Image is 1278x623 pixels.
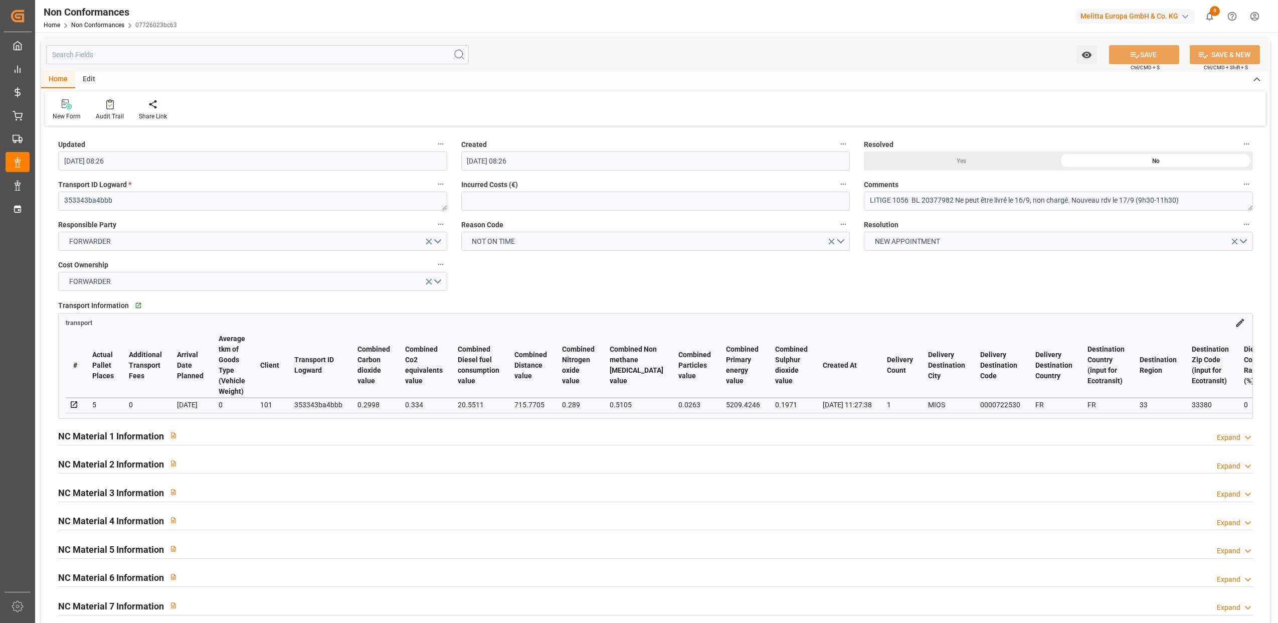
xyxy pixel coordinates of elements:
[58,571,164,584] h2: NC Material 6 Information
[928,399,965,411] div: MIOS
[66,333,85,398] th: #
[718,333,768,398] th: Combined Primary energy value
[1140,399,1177,411] div: 33
[775,399,808,411] div: 0.1971
[1132,333,1184,398] th: Destination Region
[1240,218,1253,231] button: Resolution
[837,178,850,191] button: Incurred Costs (€)
[96,112,124,121] div: Audit Trail
[53,112,81,121] div: New Form
[129,399,162,411] div: 0
[837,137,850,150] button: Created
[169,333,211,398] th: Arrival Date Planned
[164,483,183,502] button: View description
[610,399,663,411] div: 0.5105
[1087,399,1125,411] div: FR
[71,22,124,29] a: Non Conformances
[461,180,518,190] span: Incurred Costs (€)
[139,112,167,121] div: Share Link
[164,539,183,558] button: View description
[44,22,60,29] a: Home
[58,220,116,230] span: Responsible Party
[461,139,487,150] span: Created
[1217,546,1240,556] div: Expand
[1240,178,1253,191] button: Comments
[58,543,164,556] h2: NC Material 5 Information
[461,220,503,230] span: Reason Code
[450,333,507,398] th: Combined Diesel fuel consumption value
[1192,399,1229,411] div: 33380
[58,260,108,270] span: Cost Ownership
[671,333,718,398] th: Combined Particles value
[434,258,447,271] button: Cost Ownership
[58,429,164,443] h2: NC Material 1 Information
[58,232,447,251] button: open menu
[66,319,92,327] span: transport
[434,218,447,231] button: Responsible Party
[260,399,279,411] div: 101
[1244,399,1264,411] div: 0
[164,511,183,530] button: View description
[870,236,945,247] span: NEW APPOINTMENT
[555,333,602,398] th: Combined Nitrogen oxide value
[1076,9,1194,24] div: Melitta Europa GmbH & Co. KG
[815,333,879,398] th: Created At
[1217,602,1240,613] div: Expand
[75,71,103,88] div: Edit
[726,399,760,411] div: 5209.4246
[973,333,1028,398] th: Delivery Destination Code
[287,333,350,398] th: Transport ID Logward
[887,399,913,411] div: 1
[1217,518,1240,528] div: Expand
[64,236,116,247] span: FORWARDER
[58,457,164,471] h2: NC Material 2 Information
[980,399,1020,411] div: 0000722530
[58,151,447,171] input: DD-MM-YYYY HH:MM
[357,399,390,411] div: 0.2998
[864,232,1253,251] button: open menu
[164,454,183,473] button: View description
[41,71,75,88] div: Home
[1217,432,1240,443] div: Expand
[58,300,129,311] span: Transport Information
[1190,45,1260,64] button: SAVE & NEW
[1204,64,1248,71] span: Ctrl/CMD + Shift + S
[1035,399,1072,411] div: FR
[768,333,815,398] th: Combined Sulphur dioxide value
[164,567,183,586] button: View description
[177,399,204,411] div: [DATE]
[1210,6,1220,16] span: 6
[164,596,183,615] button: View description
[864,180,898,190] span: Comments
[58,192,447,211] textarea: 353343ba4bbb
[405,399,443,411] div: 0.334
[1240,137,1253,150] button: Resolved
[1217,461,1240,472] div: Expand
[602,333,671,398] th: Combined Non methane [MEDICAL_DATA] value
[398,333,450,398] th: Combined Co2 equivalents value
[1076,45,1097,64] button: open menu
[211,333,253,398] th: Average tkm of Goods Type (Vehicle Weight)
[507,333,555,398] th: Combined Distance value
[434,137,447,150] button: Updated
[64,276,116,287] span: FORWARDER
[837,218,850,231] button: Reason Code
[1028,333,1080,398] th: Delivery Destination Country
[823,399,872,411] div: [DATE] 11:27:38
[46,45,469,64] input: Search Fields
[1109,45,1179,64] button: SAVE
[1076,7,1198,26] button: Melitta Europa GmbH & Co. KG
[58,599,164,613] h2: NC Material 7 Information
[864,220,898,230] span: Resolution
[58,139,85,150] span: Updated
[253,333,287,398] th: Client
[58,514,164,528] h2: NC Material 4 Information
[92,399,114,411] div: 5
[1184,333,1236,398] th: Destination Zip Code (input for Ecotransit)
[1217,574,1240,585] div: Expand
[678,399,711,411] div: 0.0263
[461,232,850,251] button: open menu
[350,333,398,398] th: Combined Carbon dioxide value
[467,236,520,247] span: NOT ON TIME
[164,426,183,445] button: View description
